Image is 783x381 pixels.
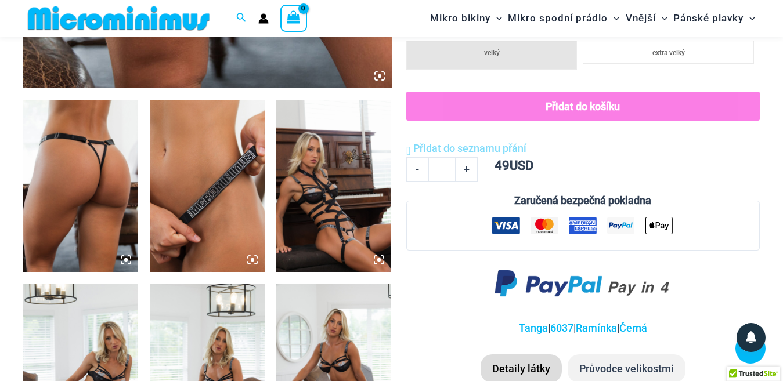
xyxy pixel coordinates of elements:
font: USD [510,158,533,173]
a: Pánské plavkyPřepnout nabídkuPřepnout nabídku [670,3,758,33]
font: Mikro spodní prádlo [508,12,608,24]
a: Tanga [519,322,548,334]
img: Pozvánka k pokušení Půlnoční tanga 1954 [23,100,138,272]
a: Odkaz na ikonu vyhledávání [236,11,247,26]
font: Přidat do košíku [546,100,620,113]
font: Přidat do seznamu přání [413,142,526,154]
font: Pánské plavky [673,12,744,24]
img: Pozvánka k pokušení Půlnoc 1037 Podprsenka 6037 Tanga 1954 Body [276,100,391,272]
span: Přepnout nabídku [656,3,667,33]
a: Přidat do seznamu přání [406,140,526,157]
a: 6037 [550,322,573,334]
font: Zaručená bezpečná pokladna [514,194,651,206]
button: Přidat do košíku [406,92,760,121]
a: - [406,157,428,182]
a: Zobrazit nákupní košík, prázdný [280,5,307,31]
a: Mikro bikinyPřepnout nabídkuPřepnout nabídku [427,3,505,33]
a: + [456,157,478,182]
font: | [548,322,550,334]
a: Mikro spodní prádloPřepnout nabídkuPřepnout nabídku [505,3,622,33]
img: Pozvánka k pokušení Půlnoční tanga 1954 [150,100,265,272]
font: + [464,163,470,175]
nav: Navigace na webu [425,2,760,35]
a: Černá [619,322,647,334]
a: Odkaz na ikonu účtu [258,13,269,24]
font: Detaily látky [492,362,550,375]
span: Přepnout nabídku [608,3,619,33]
font: - [416,163,419,175]
font: Vnější [626,12,656,24]
a: VnějšíPřepnout nabídkuPřepnout nabídku [623,3,670,33]
font: velký [484,49,500,57]
img: MM SHOP LOGO PLOCHÝ [23,5,214,31]
font: Průvodce velikostmi [579,362,674,375]
input: Množství produktu [428,157,456,182]
font: extra velký [652,49,685,57]
span: Přepnout nabídku [490,3,502,33]
a: Ramínka [576,322,617,334]
font: | [617,322,619,334]
font: 49 [495,158,510,173]
span: Přepnout nabídku [744,3,755,33]
font: Mikro bikiny [430,12,490,24]
li: velký [406,41,578,70]
li: extra velký [583,41,754,64]
font: | [573,322,576,334]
